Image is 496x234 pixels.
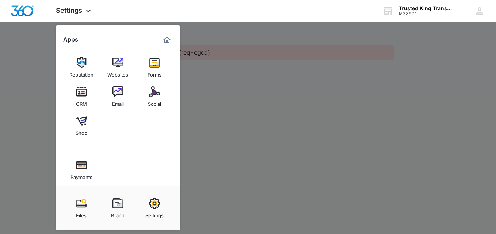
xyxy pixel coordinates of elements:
[104,194,132,222] a: Brand
[148,68,161,78] div: Forms
[107,68,128,78] div: Websites
[161,34,173,46] a: Marketing 360® Dashboard
[76,209,87,218] div: Files
[63,36,78,43] h2: Apps
[68,83,95,110] a: CRM
[76,126,87,136] div: Shop
[399,11,452,16] div: account id
[69,68,94,78] div: Reputation
[148,97,161,107] div: Social
[141,83,168,110] a: Social
[68,54,95,81] a: Reputation
[104,83,132,110] a: Email
[141,54,168,81] a: Forms
[141,194,168,222] a: Settings
[145,209,164,218] div: Settings
[68,156,95,184] a: Payments
[68,194,95,222] a: Files
[104,54,132,81] a: Websites
[399,5,452,11] div: account name
[111,209,125,218] div: Brand
[68,112,95,140] a: Shop
[70,171,92,180] div: Payments
[112,97,124,107] div: Email
[56,7,82,14] span: Settings
[76,97,87,107] div: CRM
